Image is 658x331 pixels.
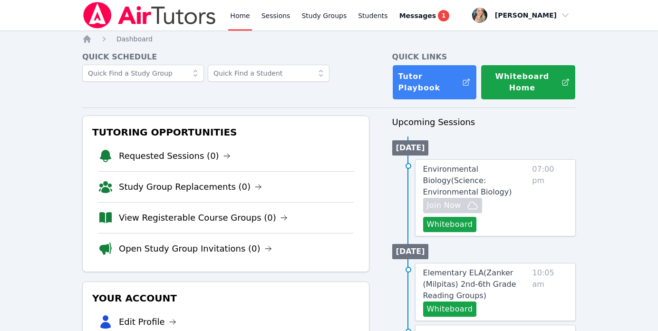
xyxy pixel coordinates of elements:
a: Requested Sessions (0) [119,149,231,163]
input: Quick Find a Study Group [82,65,204,82]
img: Air Tutors [82,2,217,29]
span: Messages [399,11,436,20]
a: Tutor Playbook [392,65,477,100]
button: Whiteboard [423,217,477,232]
a: Edit Profile [119,315,176,329]
span: Elementary ELA ( Zanker (Milpitas) 2nd-6th Grade Reading Groups ) [423,268,516,300]
h4: Quick Links [392,51,576,63]
a: View Registerable Course Groups (0) [119,211,288,224]
a: Study Group Replacements (0) [119,180,262,194]
input: Quick Find a Student [208,65,329,82]
a: Open Study Group Invitations (0) [119,242,272,255]
h3: Upcoming Sessions [392,116,576,129]
li: [DATE] [392,140,429,156]
button: Whiteboard [423,302,477,317]
span: Environmental Biology ( Science: Environmental Biology ) [423,165,512,196]
span: Dashboard [116,35,153,43]
h3: Tutoring Opportunities [90,124,361,141]
h3: Your Account [90,290,361,307]
a: Elementary ELA(Zanker (Milpitas) 2nd-6th Grade Reading Groups) [423,267,529,302]
nav: Breadcrumb [82,34,576,44]
span: 07:00 pm [532,164,568,232]
span: 10:05 am [532,267,568,317]
span: Join Now [427,200,461,211]
a: Dashboard [116,34,153,44]
button: Join Now [423,198,482,213]
span: 1 [438,10,449,21]
button: Whiteboard Home [481,65,576,100]
li: [DATE] [392,244,429,259]
h4: Quick Schedule [82,51,369,63]
a: Environmental Biology(Science: Environmental Biology) [423,164,529,198]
